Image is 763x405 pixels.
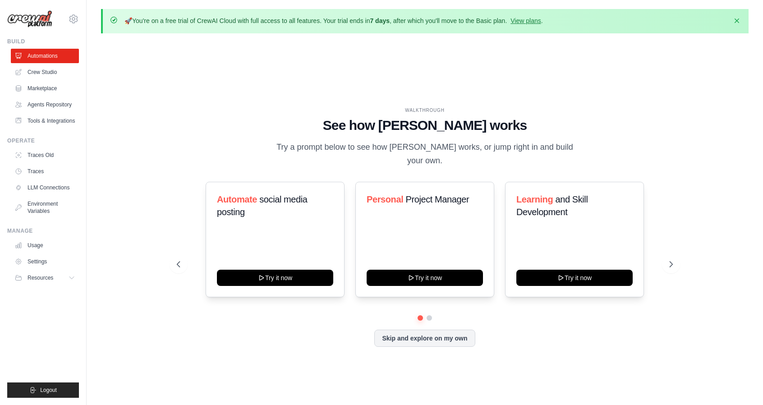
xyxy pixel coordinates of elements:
h1: See how [PERSON_NAME] works [177,117,673,133]
button: Try it now [217,270,333,286]
a: Settings [11,254,79,269]
span: Automate [217,194,257,204]
span: Logout [40,387,57,394]
div: WALKTHROUGH [177,107,673,114]
a: Usage [11,238,79,253]
button: Logout [7,382,79,398]
a: Tools & Integrations [11,114,79,128]
span: social media posting [217,194,308,217]
div: Build [7,38,79,45]
span: Personal [367,194,403,204]
span: Project Manager [405,194,469,204]
button: Try it now [367,270,483,286]
a: Crew Studio [11,65,79,79]
p: Try a prompt below to see how [PERSON_NAME] works, or jump right in and build your own. [273,141,576,167]
span: and Skill Development [516,194,588,217]
button: Try it now [516,270,633,286]
span: Learning [516,194,553,204]
a: Environment Variables [11,197,79,218]
div: Manage [7,227,79,235]
a: Automations [11,49,79,63]
div: Operate [7,137,79,144]
a: Traces Old [11,148,79,162]
a: Marketplace [11,81,79,96]
span: Resources [28,274,53,281]
button: Resources [11,271,79,285]
strong: 🚀 [124,17,132,24]
button: Skip and explore on my own [374,330,475,347]
a: View plans [510,17,541,24]
a: Agents Repository [11,97,79,112]
p: You're on a free trial of CrewAI Cloud with full access to all features. Your trial ends in , aft... [124,16,543,25]
a: Traces [11,164,79,179]
strong: 7 days [370,17,390,24]
img: Logo [7,10,52,28]
a: LLM Connections [11,180,79,195]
